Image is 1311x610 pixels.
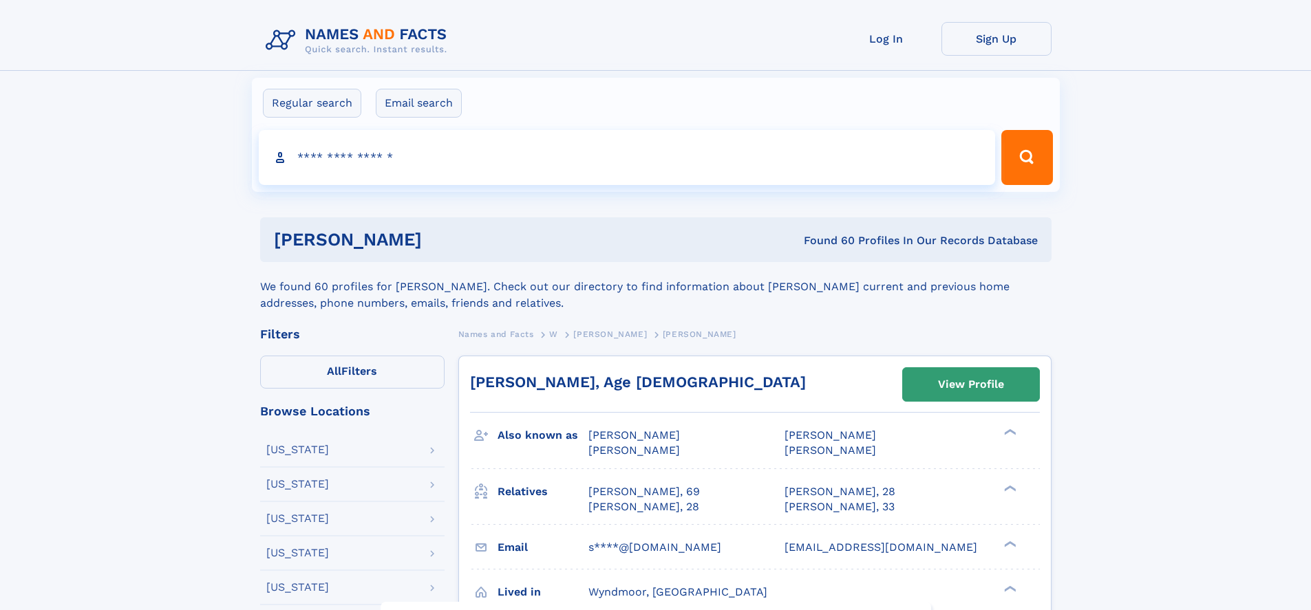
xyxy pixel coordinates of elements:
[831,22,941,56] a: Log In
[266,582,329,593] div: [US_STATE]
[458,325,534,342] a: Names and Facts
[260,22,458,59] img: Logo Names and Facts
[573,329,647,339] span: [PERSON_NAME]
[1001,428,1017,437] div: ❯
[376,89,462,118] label: Email search
[498,424,588,447] h3: Also known as
[612,233,1038,248] div: Found 60 Profiles In Our Records Database
[498,480,588,503] h3: Relatives
[327,364,341,378] span: All
[785,428,876,442] span: [PERSON_NAME]
[785,484,895,499] a: [PERSON_NAME], 28
[470,373,806,391] a: [PERSON_NAME], Age [DEMOGRAPHIC_DATA]
[588,444,680,457] span: [PERSON_NAME]
[260,328,445,340] div: Filters
[266,547,329,558] div: [US_STATE]
[260,356,445,389] label: Filters
[549,325,558,342] a: W
[498,536,588,559] h3: Email
[903,368,1039,401] a: View Profile
[549,329,558,339] span: W
[266,479,329,490] div: [US_STATE]
[498,580,588,604] h3: Lived in
[785,541,977,554] span: [EMAIL_ADDRESS][DOMAIN_NAME]
[274,231,613,248] h1: [PERSON_NAME]
[260,405,445,417] div: Browse Locations
[785,444,876,457] span: [PERSON_NAME]
[263,89,361,118] label: Regular search
[573,325,647,342] a: [PERSON_NAME]
[260,262,1052,312] div: We found 60 profiles for [PERSON_NAME]. Check out our directory to find information about [PERSON...
[588,428,680,442] span: [PERSON_NAME]
[266,513,329,524] div: [US_STATE]
[1001,130,1052,185] button: Search Button
[1001,483,1017,492] div: ❯
[1001,584,1017,593] div: ❯
[1001,539,1017,548] div: ❯
[663,329,736,339] span: [PERSON_NAME]
[785,499,895,514] a: [PERSON_NAME], 33
[266,444,329,455] div: [US_STATE]
[588,484,700,499] a: [PERSON_NAME], 69
[941,22,1052,56] a: Sign Up
[259,130,996,185] input: search input
[588,499,699,514] a: [PERSON_NAME], 28
[938,369,1004,400] div: View Profile
[588,585,767,598] span: Wyndmoor, [GEOGRAPHIC_DATA]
